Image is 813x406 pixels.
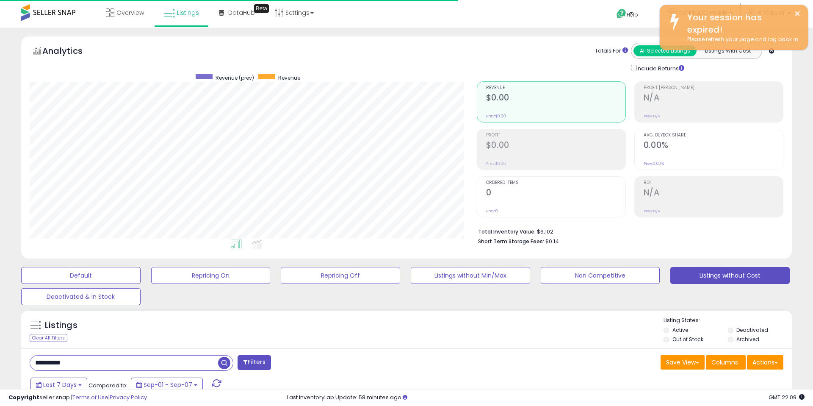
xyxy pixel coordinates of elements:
span: Compared to: [88,381,127,389]
div: Tooltip anchor [254,4,269,13]
button: Filters [238,355,271,370]
button: Columns [706,355,746,370]
strong: Copyright [8,393,39,401]
button: Sep-01 - Sep-07 [131,378,203,392]
h5: Listings [45,320,77,331]
i: Get Help [616,8,627,19]
button: Repricing On [151,267,271,284]
span: Revenue (prev) [216,74,254,81]
h2: 0.00% [644,140,783,152]
button: Listings without Cost [670,267,790,284]
h2: N/A [644,188,783,199]
h2: $0.00 [486,140,625,152]
span: Ordered Items [486,181,625,185]
small: Prev: N/A [644,114,660,119]
button: All Selected Listings [633,45,697,56]
button: Listings With Cost [696,45,759,56]
div: Your session has expired! [681,11,802,36]
a: Privacy Policy [110,393,147,401]
span: DataHub [228,8,255,17]
small: Prev: $0.00 [486,161,506,166]
span: Revenue [486,86,625,90]
span: Sep-01 - Sep-07 [144,381,192,389]
div: Include Returns [625,63,694,73]
span: Avg. Buybox Share [644,133,783,138]
span: $0.14 [545,237,559,245]
a: Help [610,2,655,28]
label: Active [672,326,688,334]
button: Deactivated & In Stock [21,288,141,305]
small: Prev: 0.00% [644,161,664,166]
small: Prev: $0.00 [486,114,506,119]
div: Please refresh your page and log back in [681,36,802,44]
button: × [794,8,801,19]
span: Profit [486,133,625,138]
button: Non Competitive [541,267,660,284]
button: Save View [661,355,705,370]
span: ROI [644,181,783,185]
div: Last InventoryLab Update: 58 minutes ago. [287,394,805,402]
small: Prev: N/A [644,209,660,214]
button: Listings without Min/Max [411,267,530,284]
div: Totals For [595,47,628,55]
label: Archived [736,336,759,343]
b: Total Inventory Value: [478,228,536,235]
span: Profit [PERSON_NAME] [644,86,783,90]
h2: N/A [644,93,783,104]
label: Out of Stock [672,336,703,343]
span: Columns [711,358,738,367]
button: Default [21,267,141,284]
b: Short Term Storage Fees: [478,238,544,245]
span: Overview [116,8,144,17]
button: Repricing Off [281,267,400,284]
span: 2025-09-16 22:09 GMT [769,393,805,401]
h2: 0 [486,188,625,199]
label: Deactivated [736,326,768,334]
h5: Analytics [42,45,99,59]
h2: $0.00 [486,93,625,104]
button: Actions [747,355,783,370]
span: Revenue [278,74,300,81]
span: Last 7 Days [43,381,77,389]
small: Prev: 0 [486,209,498,214]
span: Listings [177,8,199,17]
p: Listing States: [664,317,791,325]
div: Clear All Filters [30,334,67,342]
a: Terms of Use [72,393,108,401]
span: Help [627,11,638,18]
li: $6,102 [478,226,777,236]
div: seller snap | | [8,394,147,402]
button: Last 7 Days [30,378,87,392]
